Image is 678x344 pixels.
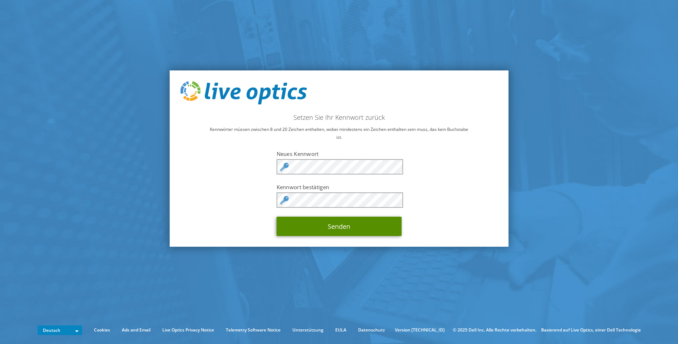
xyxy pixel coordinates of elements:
[157,326,219,334] a: Live Optics Privacy Notice
[117,326,156,334] a: Ads and Email
[541,326,641,334] li: Basierend auf Live Optics, einer Dell Technologie
[353,326,390,334] a: Datenschutz
[277,217,402,236] button: Senden
[180,113,498,121] h2: Setzen Sie Ihr Kennwort zurück
[221,326,286,334] a: Telemetry Software Notice
[277,150,402,157] label: Neues Kennwort
[287,326,329,334] a: Unterstützung
[180,126,498,141] p: Kennwörter müssen zwischen 8 und 20 Zeichen enthalten, wobei mindestens ein Zeichen enthalten sei...
[449,326,540,334] li: © 2025 Dell Inc. Alle Rechte vorbehalten.
[391,326,448,334] li: Version [TECHNICAL_ID]
[180,81,307,105] img: live_optics_svg.svg
[277,183,402,191] label: Kennwort bestätigen
[89,326,115,334] a: Cookies
[330,326,352,334] a: EULA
